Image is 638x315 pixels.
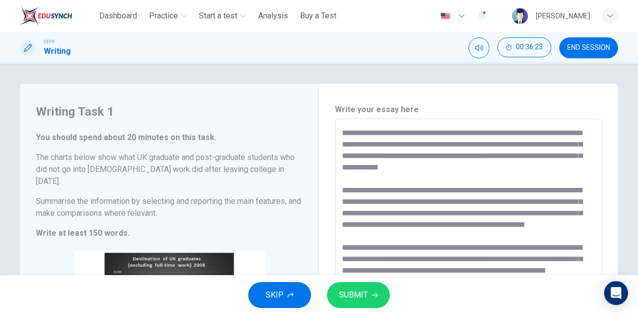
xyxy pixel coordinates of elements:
[36,152,303,187] h6: The charts below show what UK graduate and post-graduate students who did not go into [DEMOGRAPHI...
[516,43,543,51] span: 00:36:23
[439,12,452,20] img: en
[497,37,551,58] div: Hide
[195,7,250,25] button: Start a test
[604,281,628,305] div: Open Intercom Messenger
[149,10,178,22] span: Practice
[300,10,336,22] span: Buy a Test
[199,10,237,22] span: Start a test
[248,282,311,308] button: SKIP
[339,288,368,302] span: SUBMIT
[512,8,528,24] img: Profile picture
[497,37,551,57] button: 00:36:23
[258,10,288,22] span: Analysis
[469,37,489,58] div: Mute
[296,7,340,25] button: Buy a Test
[36,195,303,219] h6: Summarise the information by selecting and reporting the main features, and make comparisons wher...
[254,7,292,25] button: Analysis
[327,282,390,308] button: SUBMIT
[567,44,610,52] span: END SESSION
[536,10,590,22] div: [PERSON_NAME]
[44,38,54,45] span: CEFR
[559,37,618,58] button: END SESSION
[335,104,602,116] h6: Write your essay here
[20,6,95,26] a: ELTC logo
[36,104,303,120] h4: Writing Task 1
[44,45,71,57] h1: Writing
[20,6,72,26] img: ELTC logo
[95,7,141,25] button: Dashboard
[36,132,303,144] h6: You should spend about 20 minutes on this task.
[266,288,284,302] span: SKIP
[145,7,191,25] button: Practice
[36,228,130,238] strong: Write at least 150 words.
[99,10,137,22] span: Dashboard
